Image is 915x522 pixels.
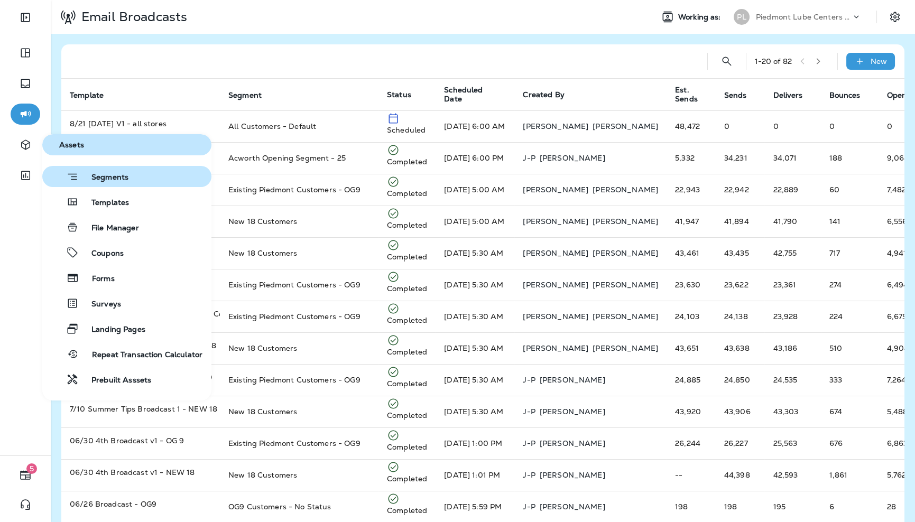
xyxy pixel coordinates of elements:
span: Open rate:11% (Opens/Sends) [887,343,909,353]
span: Open rate:29% (Opens/Sends) [887,375,907,385]
button: Forms [42,267,211,288]
span: Existing Piedmont Customers - OG9 [228,439,361,448]
td: 44,398 [716,459,765,491]
p: Completed [387,220,427,230]
td: 23,630 [667,269,716,301]
td: 43,186 [764,332,820,364]
span: New 18 Customers [228,248,297,258]
p: Completed [387,156,427,167]
span: 5 [26,463,37,474]
td: 43,303 [764,396,820,427]
td: 23,928 [764,301,820,332]
p: Completed [387,473,427,484]
span: Scheduled Date [444,86,496,104]
p: 06/30 4th Broadcast v1 - OG 9 [70,435,211,446]
td: [DATE] 6:00 PM [436,142,514,174]
span: Open rate:11% (Opens/Sends) [887,248,907,258]
td: 0 [764,110,820,142]
td: 41,894 [716,206,765,237]
td: 34,231 [716,142,765,174]
p: [PERSON_NAME] [523,122,588,130]
button: Segments [42,166,211,187]
span: New 18 Customers [228,217,297,226]
td: 676 [821,427,879,459]
button: Prebuilt Asssets [42,369,211,390]
td: [DATE] 1:00 PM [436,427,514,459]
p: Email Broadcasts [77,9,187,25]
td: 34,071 [764,142,820,174]
span: Open rate:14% (Opens/Sends) [887,502,896,511]
td: [DATE] 5:30 AM [436,396,514,427]
p: [PERSON_NAME] [523,249,588,257]
p: [PERSON_NAME] [540,154,605,162]
td: 43,920 [667,396,716,427]
td: 42,755 [764,237,820,269]
td: 333 [821,364,879,396]
p: Completed [387,251,427,262]
p: 06/26 Broadcast - OG9 [70,499,211,509]
td: 188 [821,142,879,174]
td: 43,638 [716,332,765,364]
p: [PERSON_NAME] [593,249,658,257]
td: [DATE] 1:01 PM [436,459,514,491]
span: Acworth Opening Segment - 25 [228,153,346,163]
p: Completed [387,347,427,357]
span: Delivers [773,91,802,100]
p: J-P [523,471,535,479]
span: Open rate:13% (Opens/Sends) [887,470,907,480]
p: [PERSON_NAME] [593,312,658,321]
span: New 18 Customers [228,343,297,353]
span: Forms [79,274,115,284]
td: 25,563 [764,427,820,459]
p: Scheduled [387,125,426,135]
p: 8/21 LABOR DAY V1 - all stores [70,118,211,129]
span: Templates [79,198,129,208]
td: 60 [821,174,879,206]
span: Open rate:33% (Opens/Sends) [887,185,907,194]
span: Existing Piedmont Customers - OG9 [228,185,361,194]
p: New [871,57,887,66]
button: Settings [885,7,904,26]
td: 24,850 [716,364,765,396]
p: 7/17 Summer Tips Broadcast 2 - NEW 18 [70,340,211,351]
td: 674 [821,396,879,427]
td: 22,889 [764,174,820,206]
span: All Customers - Default [228,122,316,131]
p: Completed [387,283,427,294]
p: Completed [387,378,427,389]
td: [DATE] 5:30 AM [436,301,514,332]
td: 23,622 [716,269,765,301]
td: [DATE] 5:30 AM [436,364,514,396]
td: 0 [716,110,765,142]
span: Est. Sends [675,86,698,104]
p: [PERSON_NAME] [523,217,588,226]
td: [DATE] 5:30 AM [436,269,514,301]
td: 22,942 [716,174,765,206]
span: Open rate:12% (Opens/Sends) [887,407,908,416]
p: [PERSON_NAME] [540,502,605,511]
button: Coupons [42,242,211,263]
p: Completed [387,410,427,421]
p: [PERSON_NAME] [540,407,605,416]
td: 24,138 [716,301,765,332]
td: [DATE] 5:30 AM [436,237,514,269]
p: Completed [387,188,427,199]
td: 24,535 [764,364,820,396]
td: [DATE] 6:00 AM [436,110,514,142]
p: 7/17 - Summer Tips Broadcast 2 - OG 9 Copy [70,309,211,319]
p: J-P [523,502,535,511]
span: Existing Piedmont Customers - OG9 [228,312,361,321]
button: Templates [42,191,211,212]
p: [PERSON_NAME] [540,471,605,479]
td: [DATE] 5:00 AM [436,174,514,206]
span: Segments [79,173,128,183]
td: 43,435 [716,237,765,269]
span: Surveys [79,300,121,310]
span: Open rate:16% (Opens/Sends) [887,217,908,226]
button: Assets [42,134,211,155]
p: [PERSON_NAME] [593,122,658,130]
td: 1,861 [821,459,879,491]
p: J-P [523,439,535,448]
td: 43,651 [667,332,716,364]
span: Existing Piedmont Customers - OG9 [228,280,361,290]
